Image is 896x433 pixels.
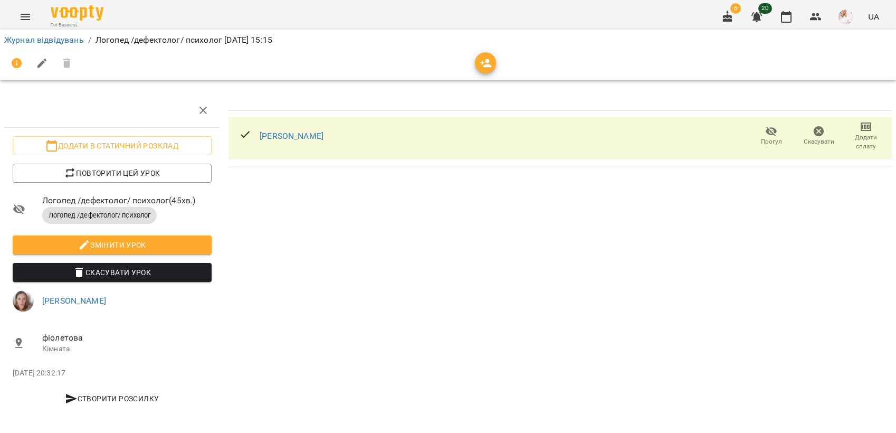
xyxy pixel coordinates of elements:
span: For Business [51,22,103,29]
span: UA [868,11,879,22]
img: Voopty Logo [51,5,103,21]
p: Кімната [42,344,212,354]
span: фіолетова [42,332,212,344]
a: Журнал відвідувань [4,35,84,45]
span: Скасувати [804,137,834,146]
button: Повторити цей урок [13,164,212,183]
span: Створити розсилку [17,392,207,405]
span: 20 [758,3,772,14]
button: Додати в статичний розклад [13,136,212,155]
a: [PERSON_NAME] [260,131,323,141]
img: eae1df90f94753cb7588c731c894874c.jpg [838,10,853,24]
nav: breadcrumb [4,34,892,46]
span: Логопед /дефектолог/ психолог [42,211,157,220]
img: 26783753887b4123565ab5569881df0b.JPG [13,290,34,312]
span: Повторити цей урок [21,167,203,180]
p: Логопед /дефектолог/ психолог [DATE] 15:15 [96,34,272,46]
button: Змінити урок [13,236,212,255]
span: Скасувати Урок [21,266,203,279]
span: Прогул [761,137,782,146]
button: Додати сплату [842,121,890,151]
span: Логопед /дефектолог/ психолог ( 45 хв. ) [42,194,212,207]
a: [PERSON_NAME] [42,296,106,306]
span: Змінити урок [21,239,203,251]
button: Скасувати Урок [13,263,212,282]
button: UA [864,7,883,26]
button: Прогул [748,121,795,151]
button: Menu [13,4,38,30]
button: Створити розсилку [13,389,212,408]
p: [DATE] 20:32:17 [13,368,212,379]
span: Додати в статичний розклад [21,139,203,152]
span: 6 [730,3,741,14]
span: Додати сплату [849,133,883,151]
button: Скасувати [795,121,843,151]
li: / [88,34,91,46]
